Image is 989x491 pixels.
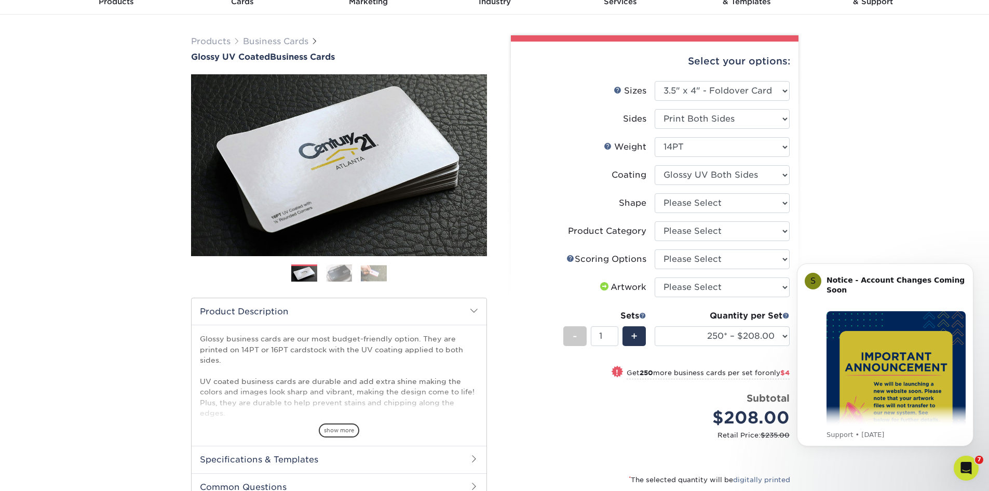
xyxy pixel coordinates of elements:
strong: 250 [640,369,653,377]
div: Product Category [568,225,646,237]
small: Retail Price: [527,430,790,440]
iframe: Intercom live chat [954,456,979,481]
p: Glossy business cards are our most budget-friendly option. They are printed on 14PT or 16PT cards... [200,334,478,471]
span: Glossy UV Coated [191,52,270,62]
a: Products [191,36,231,46]
div: Sides [623,113,646,125]
img: Business Cards 03 [361,265,387,281]
a: digitally printed [733,476,790,484]
img: Glossy UV Coated 01 [191,17,487,313]
div: Sizes [614,85,646,97]
div: Select your options: [519,42,790,81]
span: ! [616,367,618,378]
img: Business Cards 02 [326,264,352,282]
span: $4 [780,369,790,377]
div: Artwork [598,281,646,294]
h1: Business Cards [191,52,487,62]
div: Quantity per Set [655,310,790,322]
span: 7 [975,456,983,464]
small: Get more business cards per set for [627,369,790,379]
iframe: Intercom notifications message [781,250,989,486]
div: $208.00 [662,405,790,430]
div: Shape [619,197,646,209]
span: show more [319,423,359,437]
div: Weight [604,141,646,153]
a: Glossy UV CoatedBusiness Cards [191,52,487,62]
img: Business Cards 01 [291,261,317,287]
h2: Specifications & Templates [192,446,486,473]
div: Scoring Options [566,253,646,266]
span: - [573,328,577,344]
span: $235.00 [761,431,790,439]
div: Sets [563,310,646,322]
a: Business Cards [243,36,308,46]
span: only [765,369,790,377]
span: + [631,328,638,344]
h2: Product Description [192,298,486,325]
strong: Subtotal [747,392,790,404]
div: Coating [612,169,646,181]
small: The selected quantity will be [629,476,790,484]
